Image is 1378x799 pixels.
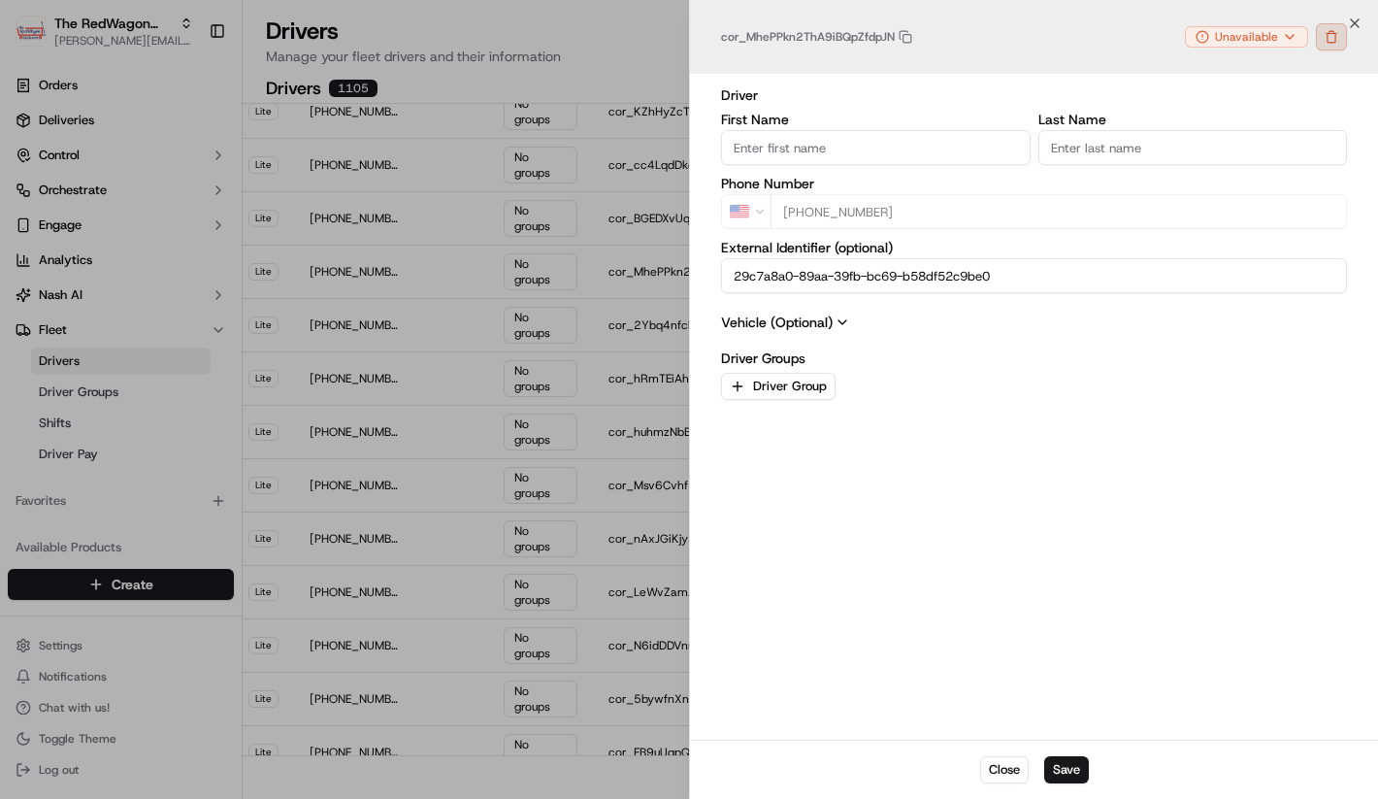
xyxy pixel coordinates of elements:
[1044,756,1089,783] button: Save
[87,185,318,205] div: Start new chat
[721,313,1347,332] span: Vehicle (Optional)
[19,335,50,366] img: Lucas Ferreira
[330,191,353,215] button: Start new chat
[1038,113,1348,126] label: Last Name
[19,436,35,451] div: 📗
[193,482,235,496] span: Pylon
[39,302,54,317] img: 1736555255976-a54dd68f-1ca7-489b-9aae-adbdc363a1c4
[721,177,1347,190] label: Phone Number
[721,373,836,400] button: Driver Group
[137,481,235,496] a: Powered byPylon
[12,426,156,461] a: 📗Knowledge Base
[721,241,1347,254] label: External Identifier (optional)
[172,353,212,369] span: [DATE]
[161,301,168,316] span: •
[19,78,353,109] p: Welcome 👋
[19,283,50,314] img: Mariam Aslam
[1038,130,1348,165] input: Enter last name
[161,353,168,369] span: •
[721,85,1347,105] h3: Driver
[301,249,353,272] button: See all
[721,351,1347,365] label: Driver Groups
[19,19,58,58] img: Nash
[39,434,148,453] span: Knowledge Base
[60,353,157,369] span: [PERSON_NAME]
[172,301,212,316] span: [DATE]
[87,205,267,220] div: We're available if you need us!
[721,29,914,45] p: cor_MhePPkn2ThA9iBQpZfdpJN
[19,252,130,268] div: Past conversations
[50,125,349,146] input: Got a question? Start typing here...
[164,436,180,451] div: 💻
[771,194,1347,229] input: Enter phone number
[721,258,1347,293] input: Enter external identifier
[721,130,1031,165] input: Enter first name
[19,185,54,220] img: 1736555255976-a54dd68f-1ca7-489b-9aae-adbdc363a1c4
[183,434,312,453] span: API Documentation
[721,113,1031,126] label: First Name
[980,756,1029,783] button: Close
[156,426,319,461] a: 💻API Documentation
[1185,26,1308,48] button: Unavailable
[60,301,157,316] span: [PERSON_NAME]
[41,185,76,220] img: 4988371391238_9404d814bf3eb2409008_72.png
